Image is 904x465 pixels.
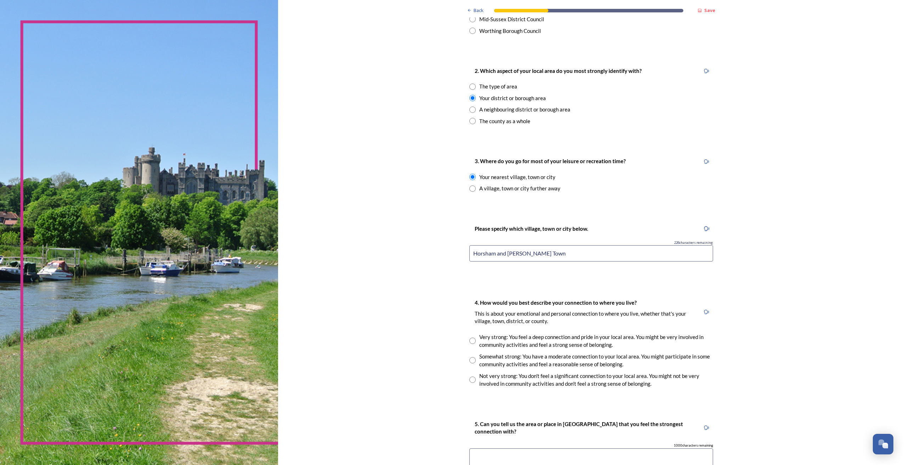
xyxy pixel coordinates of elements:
[475,68,642,74] strong: 2. Which aspect of your local area do you most strongly identify with?
[475,421,684,435] strong: 5. Can you tell us the area or place in [GEOGRAPHIC_DATA] that you feel the strongest connection ...
[475,310,695,325] p: This is about your emotional and personal connection to where you live, whether that's your villa...
[479,15,544,23] div: Mid-Sussex District Council
[479,82,517,91] div: The type of area
[479,173,555,181] div: Your nearest village, town or city
[479,94,546,102] div: Your district or borough area
[475,225,588,232] strong: Please specify which village, town or city below.
[479,27,541,35] div: Worthing Borough Council
[479,184,560,193] div: A village, town or city further away
[479,372,713,388] div: Not very strong: You don't feel a significant connection to your local area. You might not be ver...
[474,7,484,14] span: Back
[479,105,570,114] div: A neighbouring district or borough area
[475,299,637,306] strong: 4. How would you best describe your connection to where you live?
[704,7,715,13] strong: Save
[479,352,713,368] div: Somewhat strong: You have a moderate connection to your local area. You might participate in some...
[479,333,713,349] div: Very strong: You feel a deep connection and pride in your local area. You might be very involved ...
[674,443,713,448] span: 1000 characters remaining
[479,117,530,125] div: The county as a whole
[475,158,626,164] strong: 3. Where do you go for most of your leisure or recreation time?
[873,434,893,454] button: Open Chat
[674,240,713,245] span: 226 characters remaining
